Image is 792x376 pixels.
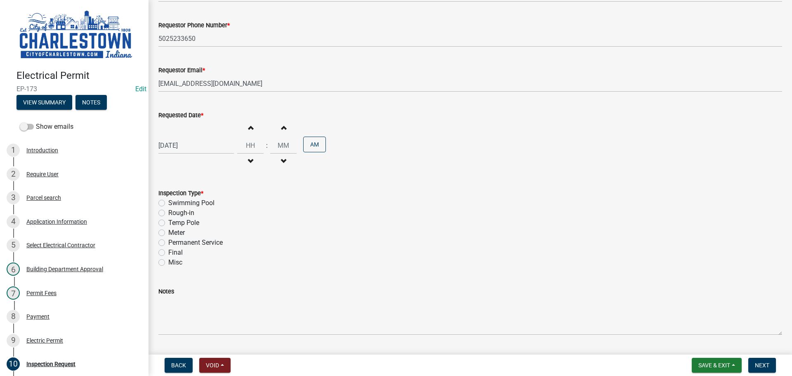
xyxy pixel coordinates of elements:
div: 2 [7,168,20,181]
div: Parcel search [26,195,61,201]
button: Void [199,358,231,373]
span: Back [171,362,186,369]
div: Select Electrical Contractor [26,242,95,248]
button: Back [165,358,193,373]
div: 9 [7,334,20,347]
button: Next [748,358,776,373]
span: Void [206,362,219,369]
div: Application Information [26,219,87,225]
div: 4 [7,215,20,228]
div: 7 [7,286,20,300]
span: Next [755,362,769,369]
div: 10 [7,357,20,371]
div: Electric Permit [26,338,63,343]
label: Meter [168,228,185,238]
div: Building Department Approval [26,266,103,272]
label: Misc [168,258,182,267]
label: Final [168,248,183,258]
div: Inspection Request [26,361,75,367]
img: City of Charlestown, Indiana [16,9,135,61]
label: Permanent Service [168,238,223,248]
div: 8 [7,310,20,323]
div: Require User [26,171,59,177]
label: Rough-in [168,208,194,218]
input: mm/dd/yyyy [158,137,234,154]
span: EP-173 [16,85,132,93]
div: Payment [26,314,49,319]
label: Swimming Pool [168,198,214,208]
label: Show emails [20,122,73,132]
input: Hours [237,137,264,154]
button: Notes [75,95,107,110]
label: Requestor Email [158,68,205,73]
div: 1 [7,144,20,157]
h4: Electrical Permit [16,70,142,82]
label: Notes [158,289,174,295]
button: Save & Exit [692,358,742,373]
div: 6 [7,262,20,276]
button: AM [303,137,326,152]
label: Inspection Type [158,191,203,196]
label: Requestor Phone Number [158,23,230,28]
button: View Summary [16,95,72,110]
wm-modal-confirm: Edit Application Number [135,85,146,93]
span: Save & Exit [698,362,730,369]
a: Edit [135,85,146,93]
wm-modal-confirm: Summary [16,99,72,106]
label: Requested Date [158,113,203,118]
label: Temp Pole [168,218,199,228]
div: Permit Fees [26,290,57,296]
div: Introduction [26,147,58,153]
div: 3 [7,191,20,204]
input: Minutes [270,137,297,154]
div: 5 [7,239,20,252]
div: : [264,141,270,151]
wm-modal-confirm: Notes [75,99,107,106]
